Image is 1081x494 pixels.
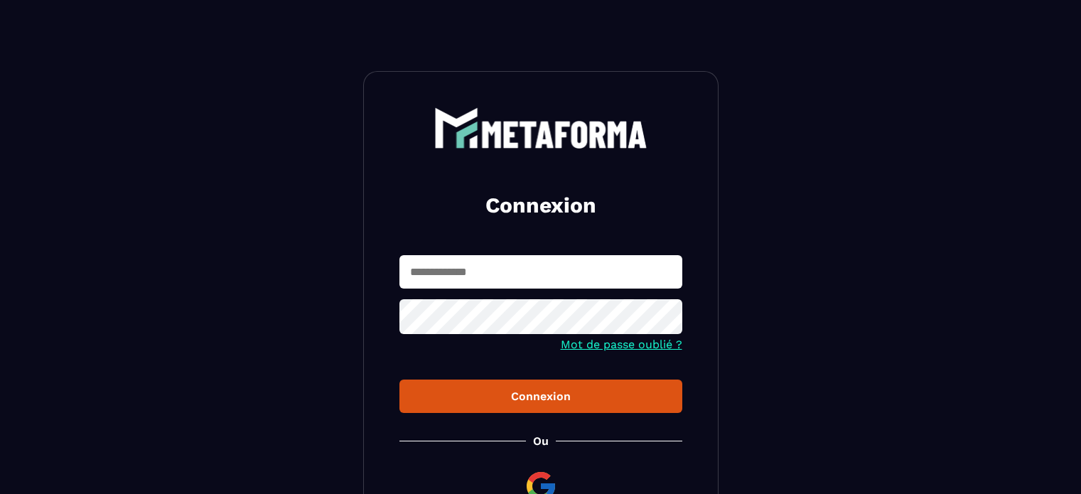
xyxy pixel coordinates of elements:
a: logo [399,107,682,149]
img: logo [434,107,647,149]
p: Ou [533,434,549,448]
div: Connexion [411,390,671,403]
button: Connexion [399,380,682,413]
h2: Connexion [416,191,665,220]
a: Mot de passe oublié ? [561,338,682,351]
